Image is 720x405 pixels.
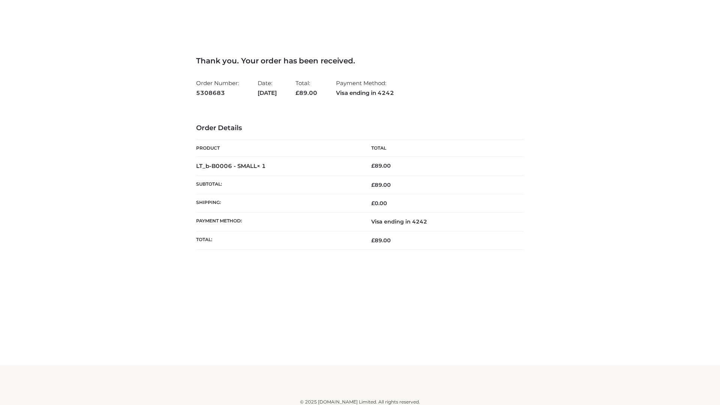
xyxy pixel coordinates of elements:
span: £ [371,237,375,244]
th: Total [360,140,524,157]
li: Total: [295,76,317,99]
span: 89.00 [371,237,391,244]
strong: 5308683 [196,88,239,98]
strong: Visa ending in 4242 [336,88,394,98]
strong: LT_b-B0006 - SMALL [196,162,266,169]
span: 89.00 [371,181,391,188]
h3: Thank you. Your order has been received. [196,56,524,65]
span: £ [371,162,375,169]
th: Subtotal: [196,175,360,194]
bdi: 89.00 [371,162,391,169]
li: Date: [258,76,277,99]
strong: × 1 [257,162,266,169]
bdi: 0.00 [371,200,387,207]
td: Visa ending in 4242 [360,213,524,231]
li: Payment Method: [336,76,394,99]
th: Payment method: [196,213,360,231]
span: 89.00 [295,89,317,96]
strong: [DATE] [258,88,277,98]
span: £ [371,181,375,188]
th: Total: [196,231,360,249]
span: £ [295,89,299,96]
th: Product [196,140,360,157]
span: £ [371,200,375,207]
th: Shipping: [196,194,360,213]
h3: Order Details [196,124,524,132]
li: Order Number: [196,76,239,99]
